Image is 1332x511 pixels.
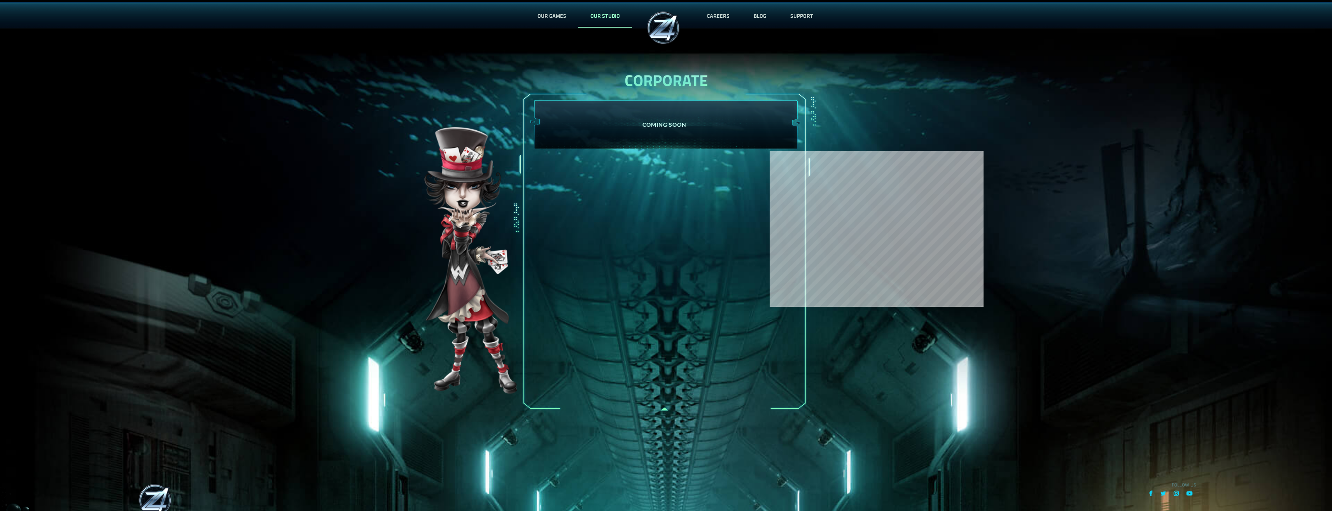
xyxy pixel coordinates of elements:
a: CAREERS [695,3,742,29]
a: SUPPORT [778,3,825,29]
img: palace [644,9,683,47]
a: OUR STUDIO [578,3,632,29]
strong: COMING SOON [642,121,686,128]
p: FOLLOW US [878,481,1196,488]
img: img [424,127,517,394]
a: OUR GAMES [525,3,578,29]
b: CORPORATE [625,68,708,92]
a: BLOG [742,3,778,29]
